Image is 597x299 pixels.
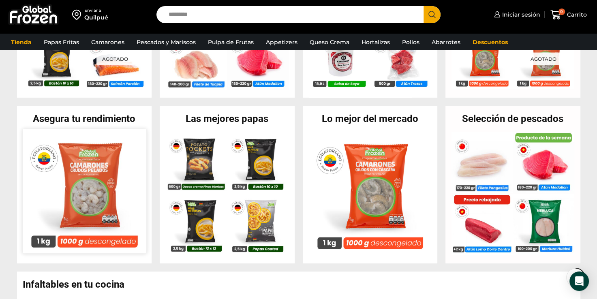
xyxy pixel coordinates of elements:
[84,8,108,13] div: Enviar a
[500,11,540,19] span: Iniciar sesión
[303,114,438,124] h2: Lo mejor del mercado
[204,34,258,50] a: Pulpa de Frutas
[306,34,353,50] a: Queso Crema
[469,34,512,50] a: Descuentos
[84,13,108,21] div: Quilpué
[548,5,589,24] a: 0 Carrito
[357,34,394,50] a: Hortalizas
[558,9,565,15] span: 0
[96,53,133,65] p: Agotado
[17,114,152,124] h2: Asegura tu rendimiento
[87,34,128,50] a: Camarones
[72,8,84,21] img: address-field-icon.svg
[398,34,424,50] a: Pollos
[40,34,83,50] a: Papas Fritas
[23,280,580,289] h2: Infaltables en tu cocina
[428,34,464,50] a: Abarrotes
[445,114,580,124] h2: Selección de pescados
[565,11,587,19] span: Carrito
[569,271,589,291] div: Open Intercom Messenger
[133,34,200,50] a: Pescados y Mariscos
[525,53,562,65] p: Agotado
[160,114,295,124] h2: Las mejores papas
[424,6,441,23] button: Search button
[7,34,36,50] a: Tienda
[492,6,540,23] a: Iniciar sesión
[262,34,302,50] a: Appetizers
